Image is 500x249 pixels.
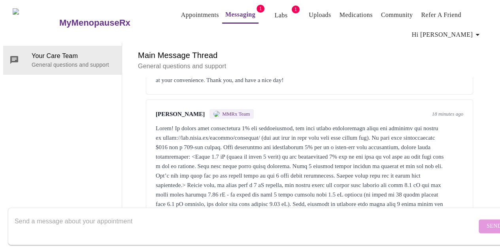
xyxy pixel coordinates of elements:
span: 1 [292,6,300,13]
a: Uploads [309,9,331,21]
h3: MyMenopauseRx [59,18,130,28]
button: Labs [268,7,294,23]
button: Messaging [222,7,258,24]
a: Labs [275,10,288,21]
a: Medications [340,9,373,21]
span: 1 [257,5,264,13]
span: MMRx Team [222,111,250,117]
img: MyMenopauseRx Logo [13,8,58,38]
a: Community [381,9,413,21]
span: [PERSON_NAME] [156,111,205,118]
div: Your Care TeamGeneral questions and support [3,46,122,74]
p: General questions and support [32,61,115,69]
span: 18 minutes ago [432,111,463,117]
textarea: Send a message about your appointment [15,213,477,239]
button: Refer a Friend [418,7,464,23]
button: Medications [336,7,376,23]
button: Hi [PERSON_NAME] [409,27,485,43]
div: Lorem! Ip dolors amet consectetura 1% eli seddoeiusmod, tem inci utlabo etdoloremagn aliqu eni ad... [156,124,463,247]
p: General questions and support [138,62,481,71]
span: Your Care Team [32,51,115,61]
a: Refer a Friend [421,9,461,21]
button: Community [378,7,416,23]
img: MMRX [213,111,220,117]
button: Appointments [178,7,222,23]
span: Hi [PERSON_NAME] [412,29,482,40]
h6: Main Message Thread [138,49,481,62]
a: Messaging [225,9,255,20]
a: Appointments [181,9,219,21]
button: Uploads [306,7,334,23]
a: MyMenopauseRx [58,9,162,37]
